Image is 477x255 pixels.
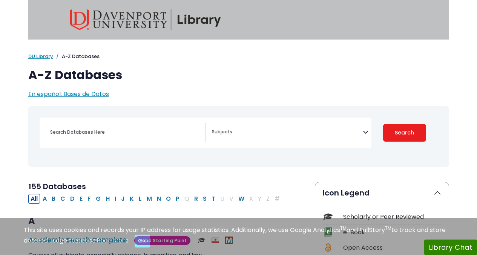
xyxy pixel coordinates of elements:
[28,68,449,82] h1: A-Z Databases
[77,194,85,204] button: Filter Results E
[209,194,218,204] button: Filter Results T
[201,194,209,204] button: Filter Results S
[28,53,53,60] a: DU Library
[385,225,391,231] sup: TM
[28,53,449,60] nav: breadcrumb
[127,194,136,204] button: Filter Results K
[53,53,100,60] li: A-Z Databases
[28,181,86,192] span: 155 Databases
[28,106,449,167] nav: Search filters
[70,9,221,30] img: Davenport University Library
[236,194,247,204] button: Filter Results W
[192,194,200,204] button: Filter Results R
[323,212,333,222] img: Icon Scholarly or Peer Reviewed
[144,194,154,204] button: Filter Results M
[424,240,477,255] button: Library Chat
[28,216,306,227] h3: A
[173,194,182,204] button: Filter Results P
[58,194,67,204] button: Filter Results C
[49,194,58,204] button: Filter Results B
[28,194,40,204] button: All
[340,225,347,231] sup: TM
[383,124,426,142] button: Submit for Search Results
[135,235,150,247] button: Close
[137,194,144,204] button: Filter Results L
[97,236,129,245] a: Read More
[212,130,363,136] textarea: Search
[40,194,49,204] button: Filter Results A
[24,226,454,247] div: This site uses cookies and records your IP address for usage statistics. Additionally, we use Goo...
[155,194,163,204] button: Filter Results N
[343,212,441,221] div: Scholarly or Peer Reviewed
[46,127,205,137] input: Search database by title or keyword
[68,194,77,204] button: Filter Results D
[119,194,127,204] button: Filter Results J
[94,194,103,204] button: Filter Results G
[112,194,118,204] button: Filter Results I
[28,194,283,203] div: Alpha-list to filter by first letter of database name
[28,90,109,98] a: En español: Bases de Datos
[103,194,112,204] button: Filter Results H
[315,182,449,203] button: Icon Legend
[85,194,93,204] button: Filter Results F
[164,194,173,204] button: Filter Results O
